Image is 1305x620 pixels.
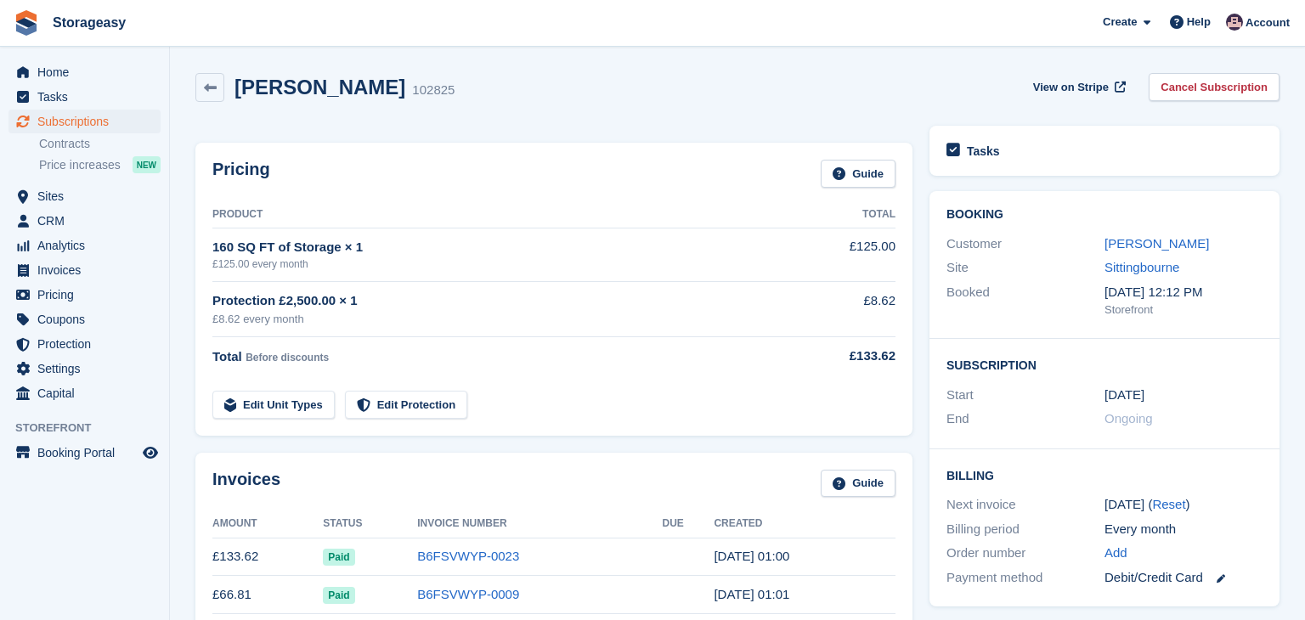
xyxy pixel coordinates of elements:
[37,307,139,331] span: Coupons
[8,441,161,465] a: menu
[39,157,121,173] span: Price increases
[133,156,161,173] div: NEW
[946,208,1263,222] h2: Booking
[946,544,1104,563] div: Order number
[791,201,895,228] th: Total
[212,238,791,257] div: 160 SQ FT of Storage × 1
[37,60,139,84] span: Home
[46,8,133,37] a: Storageasy
[946,234,1104,254] div: Customer
[1104,411,1153,426] span: Ongoing
[15,420,169,437] span: Storefront
[412,81,455,100] div: 102825
[1103,14,1137,31] span: Create
[8,332,161,356] a: menu
[8,85,161,109] a: menu
[37,85,139,109] span: Tasks
[37,234,139,257] span: Analytics
[946,466,1263,483] h2: Billing
[946,356,1263,373] h2: Subscription
[8,283,161,307] a: menu
[1104,302,1263,318] div: Storefront
[663,510,715,538] th: Due
[1104,495,1263,515] div: [DATE] ( )
[946,495,1104,515] div: Next invoice
[8,184,161,208] a: menu
[946,568,1104,588] div: Payment method
[323,510,417,538] th: Status
[37,110,139,133] span: Subscriptions
[212,160,270,188] h2: Pricing
[8,357,161,380] a: menu
[1104,520,1263,539] div: Every month
[946,283,1104,318] div: Booked
[8,110,161,133] a: menu
[37,283,139,307] span: Pricing
[140,442,161,463] a: Preview store
[946,409,1104,429] div: End
[212,538,323,576] td: £133.62
[212,349,242,364] span: Total
[212,291,791,311] div: Protection £2,500.00 × 1
[821,470,895,498] a: Guide
[946,520,1104,539] div: Billing period
[8,307,161,331] a: menu
[37,332,139,356] span: Protection
[37,381,139,405] span: Capital
[714,549,789,563] time: 2025-09-22 00:00:18 UTC
[345,391,467,419] a: Edit Protection
[1033,79,1109,96] span: View on Stripe
[14,10,39,36] img: stora-icon-8386f47178a22dfd0bd8f6a31ec36ba5ce8667c1dd55bd0f319d3a0aa187defe.svg
[212,256,791,272] div: £125.00 every month
[821,160,895,188] a: Guide
[946,386,1104,405] div: Start
[417,510,662,538] th: Invoice Number
[37,357,139,380] span: Settings
[212,201,791,228] th: Product
[1026,73,1129,101] a: View on Stripe
[246,352,329,364] span: Before discounts
[39,136,161,152] a: Contracts
[323,549,354,566] span: Paid
[234,76,405,99] h2: [PERSON_NAME]
[39,155,161,174] a: Price increases NEW
[8,234,161,257] a: menu
[791,282,895,337] td: £8.62
[1104,236,1209,251] a: [PERSON_NAME]
[37,258,139,282] span: Invoices
[1187,14,1211,31] span: Help
[967,144,1000,159] h2: Tasks
[212,311,791,328] div: £8.62 every month
[37,441,139,465] span: Booking Portal
[1104,260,1179,274] a: Sittingbourne
[1104,544,1127,563] a: Add
[8,381,161,405] a: menu
[714,587,789,601] time: 2025-08-22 00:01:01 UTC
[37,209,139,233] span: CRM
[791,228,895,281] td: £125.00
[212,576,323,614] td: £66.81
[1149,73,1280,101] a: Cancel Subscription
[417,587,519,601] a: B6FSVWYP-0009
[8,258,161,282] a: menu
[1152,497,1185,511] a: Reset
[791,347,895,366] div: £133.62
[8,60,161,84] a: menu
[212,510,323,538] th: Amount
[37,184,139,208] span: Sites
[1104,568,1263,588] div: Debit/Credit Card
[212,391,335,419] a: Edit Unit Types
[1104,386,1144,405] time: 2025-08-22 00:00:00 UTC
[946,258,1104,278] div: Site
[714,510,895,538] th: Created
[1104,283,1263,302] div: [DATE] 12:12 PM
[212,470,280,498] h2: Invoices
[417,549,519,563] a: B6FSVWYP-0023
[8,209,161,233] a: menu
[1226,14,1243,31] img: James Stewart
[323,587,354,604] span: Paid
[1246,14,1290,31] span: Account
